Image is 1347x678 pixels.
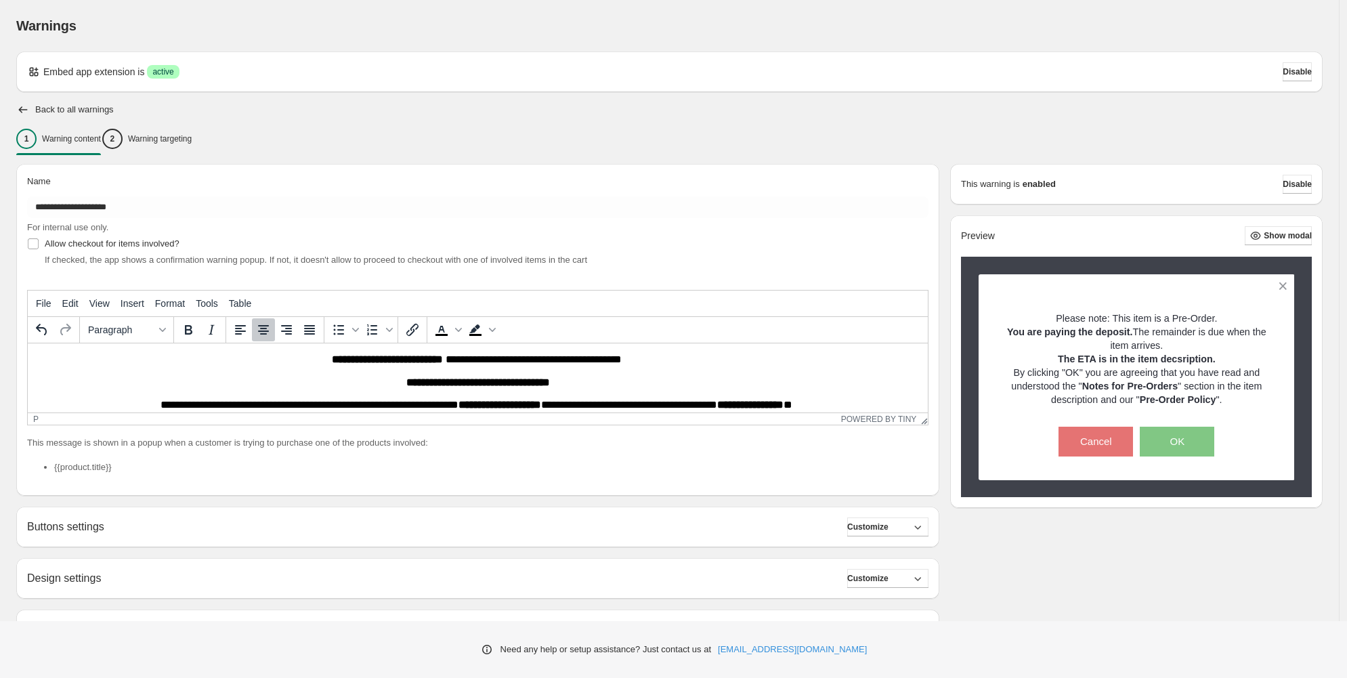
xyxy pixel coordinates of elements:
[30,318,54,341] button: Undo
[177,318,200,341] button: Bold
[16,129,37,149] div: 1
[27,176,51,186] span: Name
[847,573,889,584] span: Customize
[464,318,498,341] div: Background color
[1002,312,1271,325] p: Please note: This item is a Pre-Order.
[1082,381,1178,391] strong: Notes for Pre-Orders
[16,125,101,153] button: 1Warning content
[298,318,321,341] button: Justify
[54,461,928,474] li: {{product.title}}
[327,318,361,341] div: Bullet list
[1264,230,1312,241] span: Show modal
[275,318,298,341] button: Align right
[45,238,179,249] span: Allow checkout for items involved?
[27,222,108,232] span: For internal use only.
[1140,394,1216,405] strong: Pre-Order Policy
[27,436,928,450] p: This message is shown in a popup when a customer is trying to purchase one of the products involved:
[16,18,77,33] span: Warnings
[35,104,114,115] h2: Back to all warnings
[1283,62,1312,81] button: Disable
[42,133,101,144] p: Warning content
[847,522,889,532] span: Customize
[401,318,424,341] button: Insert/edit link
[45,255,587,265] span: If checked, the app shows a confirmation warning popup. If not, it doesn't allow to proceed to ch...
[1283,179,1312,190] span: Disable
[88,324,154,335] span: Paragraph
[62,298,79,309] span: Edit
[1283,66,1312,77] span: Disable
[1002,325,1271,352] p: The remainder is due when the item arrives.
[229,318,252,341] button: Align left
[89,298,110,309] span: View
[196,298,218,309] span: Tools
[155,298,185,309] span: Format
[102,129,123,149] div: 2
[83,318,171,341] button: Formats
[27,520,104,533] h2: Buttons settings
[252,318,275,341] button: Align center
[718,643,867,656] a: [EMAIL_ADDRESS][DOMAIN_NAME]
[1059,427,1133,457] button: Cancel
[1140,427,1214,457] button: OK
[847,569,928,588] button: Customize
[1007,326,1133,337] strong: You are paying the deposit.
[1002,366,1271,406] p: By clicking "OK" you are agreeing that you have read and understood the " " section in the item d...
[916,413,928,425] div: Resize
[841,415,917,424] a: Powered by Tiny
[961,177,1020,191] p: This warning is
[27,572,101,585] h2: Design settings
[229,298,251,309] span: Table
[1058,354,1216,364] strong: The ETA is in the item decsription.
[121,298,144,309] span: Insert
[43,65,144,79] p: Embed app extension is
[1245,226,1312,245] button: Show modal
[847,517,928,536] button: Customize
[54,318,77,341] button: Redo
[36,298,51,309] span: File
[961,230,995,242] h2: Preview
[430,318,464,341] div: Text color
[1023,177,1056,191] strong: enabled
[33,415,39,424] div: p
[152,66,173,77] span: active
[128,133,192,144] p: Warning targeting
[28,343,928,412] iframe: Rich Text Area
[200,318,223,341] button: Italic
[1283,175,1312,194] button: Disable
[102,125,192,153] button: 2Warning targeting
[361,318,395,341] div: Numbered list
